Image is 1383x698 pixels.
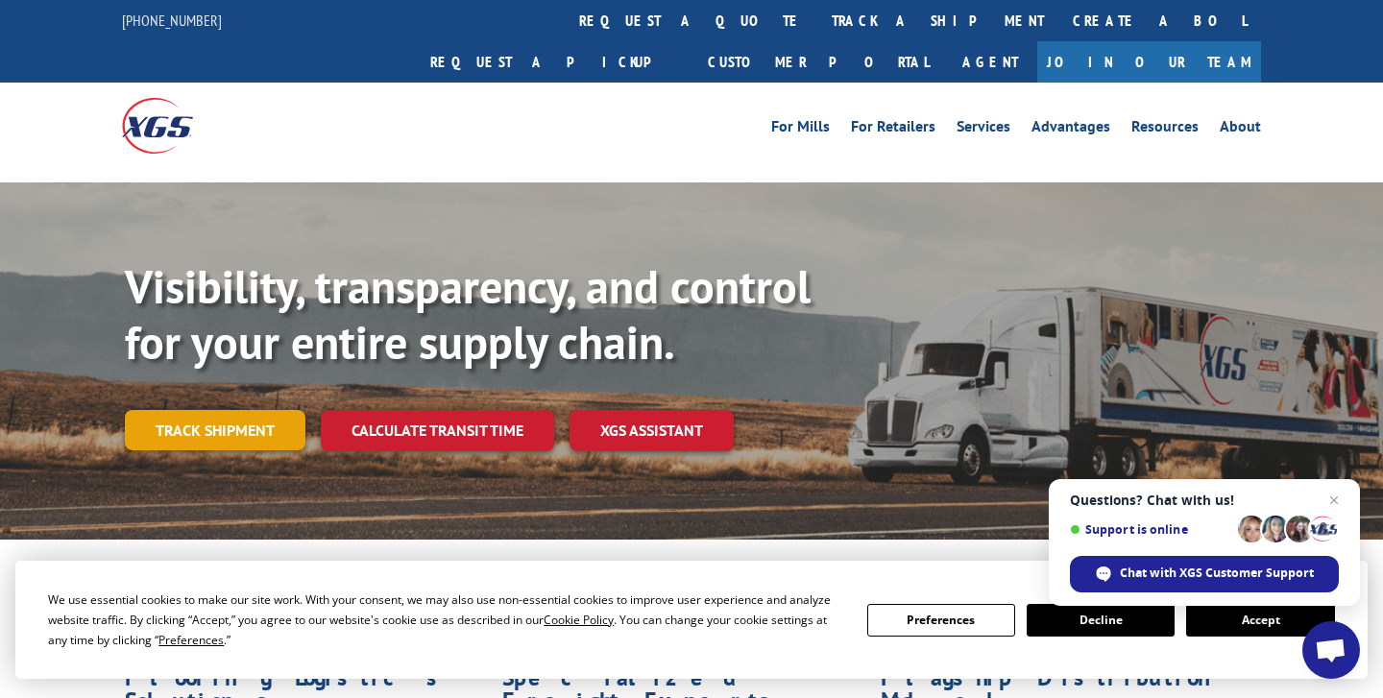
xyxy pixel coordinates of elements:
a: XGS ASSISTANT [570,410,734,451]
span: Preferences [158,632,224,648]
button: Decline [1027,604,1175,637]
a: Request a pickup [416,41,693,83]
a: Calculate transit time [321,410,554,451]
a: For Mills [771,119,830,140]
a: Customer Portal [693,41,943,83]
a: Advantages [1031,119,1110,140]
span: Chat with XGS Customer Support [1120,565,1314,582]
a: Join Our Team [1037,41,1261,83]
button: Preferences [867,604,1015,637]
span: Close chat [1322,489,1346,512]
div: We use essential cookies to make our site work. With your consent, we may also use non-essential ... [48,590,843,650]
div: Cookie Consent Prompt [15,561,1368,679]
b: Visibility, transparency, and control for your entire supply chain. [125,256,811,372]
button: Accept [1186,604,1334,637]
a: Services [957,119,1010,140]
a: About [1220,119,1261,140]
a: Resources [1131,119,1199,140]
a: Track shipment [125,410,305,450]
span: Questions? Chat with us! [1070,493,1339,508]
a: [PHONE_NUMBER] [122,11,222,30]
span: Support is online [1070,522,1231,537]
a: For Retailers [851,119,935,140]
div: Chat with XGS Customer Support [1070,556,1339,592]
div: Open chat [1302,621,1360,679]
span: Cookie Policy [544,612,614,628]
a: Agent [943,41,1037,83]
